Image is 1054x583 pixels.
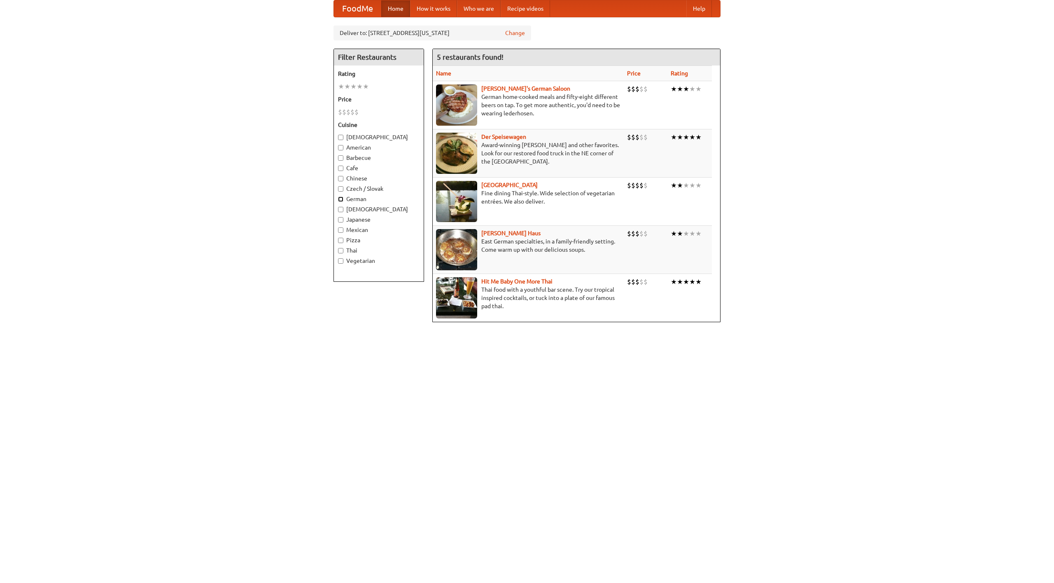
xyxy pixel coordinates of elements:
li: $ [338,108,342,117]
li: ★ [677,181,683,190]
img: kohlhaus.jpg [436,229,477,270]
input: Vegetarian [338,258,343,264]
input: Japanese [338,217,343,222]
li: ★ [671,277,677,286]
li: $ [342,108,346,117]
li: ★ [363,82,369,91]
li: ★ [350,82,357,91]
input: Czech / Slovak [338,186,343,192]
li: ★ [338,82,344,91]
a: How it works [410,0,457,17]
li: ★ [677,229,683,238]
input: Cafe [338,166,343,171]
h5: Cuisine [338,121,420,129]
p: Fine dining Thai-style. Wide selection of vegetarian entrées. We also deliver. [436,189,620,206]
label: Pizza [338,236,420,244]
label: Japanese [338,215,420,224]
li: $ [627,181,631,190]
li: $ [635,229,639,238]
h5: Price [338,95,420,103]
li: ★ [689,133,695,142]
li: $ [354,108,359,117]
li: $ [644,181,648,190]
a: [PERSON_NAME]'s German Saloon [481,85,570,92]
li: $ [631,277,635,286]
li: ★ [695,133,702,142]
li: ★ [344,82,350,91]
li: $ [644,229,648,238]
li: $ [346,108,350,117]
label: Czech / Slovak [338,185,420,193]
input: Barbecue [338,155,343,161]
li: ★ [689,277,695,286]
a: Price [627,70,641,77]
li: ★ [683,277,689,286]
li: $ [631,181,635,190]
li: $ [635,133,639,142]
li: ★ [671,229,677,238]
li: ★ [671,181,677,190]
li: ★ [689,229,695,238]
li: ★ [683,133,689,142]
a: [GEOGRAPHIC_DATA] [481,182,538,188]
li: ★ [695,84,702,94]
li: ★ [695,181,702,190]
li: $ [631,229,635,238]
label: Chinese [338,174,420,183]
img: satay.jpg [436,181,477,222]
label: Mexican [338,226,420,234]
a: Home [381,0,410,17]
ng-pluralize: 5 restaurants found! [437,53,504,61]
li: $ [639,277,644,286]
li: ★ [695,277,702,286]
li: ★ [677,84,683,94]
li: $ [639,133,644,142]
li: ★ [695,229,702,238]
b: Hit Me Baby One More Thai [481,278,553,285]
p: Award-winning [PERSON_NAME] and other favorites. Look for our restored food truck in the NE corne... [436,141,620,166]
label: American [338,143,420,152]
li: $ [631,133,635,142]
img: esthers.jpg [436,84,477,126]
label: [DEMOGRAPHIC_DATA] [338,133,420,141]
li: ★ [677,277,683,286]
label: [DEMOGRAPHIC_DATA] [338,205,420,213]
li: ★ [683,181,689,190]
label: German [338,195,420,203]
li: $ [644,277,648,286]
a: Rating [671,70,688,77]
input: [DEMOGRAPHIC_DATA] [338,207,343,212]
li: $ [635,181,639,190]
p: German home-cooked meals and fifty-eight different beers on tap. To get more authentic, you'd nee... [436,93,620,117]
input: American [338,145,343,150]
img: babythai.jpg [436,277,477,318]
a: Who we are [457,0,501,17]
a: Help [686,0,712,17]
img: speisewagen.jpg [436,133,477,174]
li: $ [639,181,644,190]
input: Chinese [338,176,343,181]
label: Thai [338,246,420,255]
li: ★ [683,84,689,94]
li: ★ [671,84,677,94]
li: $ [644,133,648,142]
label: Vegetarian [338,257,420,265]
input: Mexican [338,227,343,233]
li: $ [627,84,631,94]
a: Der Speisewagen [481,133,526,140]
a: Recipe videos [501,0,550,17]
a: FoodMe [334,0,381,17]
li: $ [639,229,644,238]
a: [PERSON_NAME] Haus [481,230,541,236]
li: $ [631,84,635,94]
li: ★ [357,82,363,91]
li: ★ [671,133,677,142]
li: $ [627,133,631,142]
li: $ [644,84,648,94]
h4: Filter Restaurants [334,49,424,66]
li: $ [350,108,354,117]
